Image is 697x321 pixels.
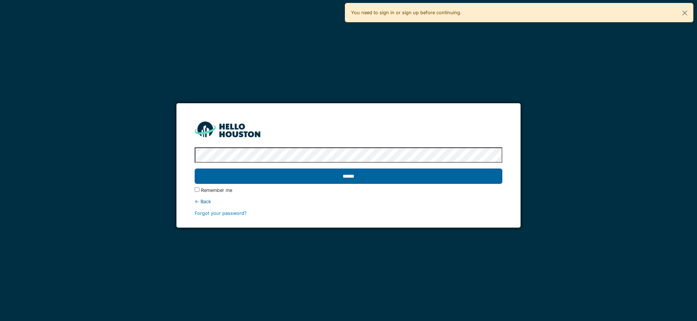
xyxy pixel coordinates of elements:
[195,198,502,205] div: ← Back
[201,187,232,194] label: Remember me
[195,210,247,216] a: Forgot your password?
[345,3,693,22] div: You need to sign in or sign up before continuing.
[677,3,693,23] button: Close
[195,121,260,137] img: HH_line-BYnF2_Hg.png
